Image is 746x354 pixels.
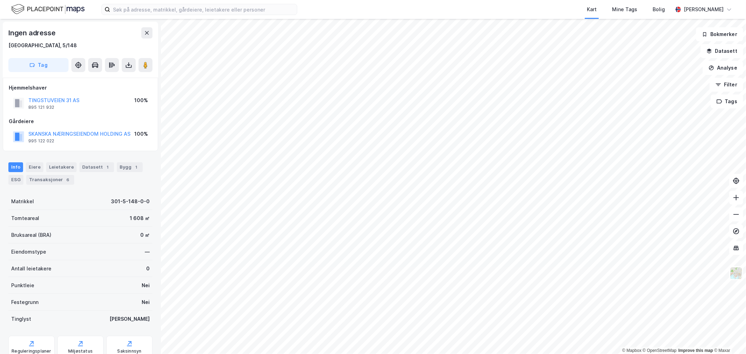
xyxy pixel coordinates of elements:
button: Analyse [703,61,743,75]
a: OpenStreetMap [643,348,677,353]
div: Bolig [653,5,665,14]
div: Eiere [26,162,43,172]
div: Datasett [79,162,114,172]
div: Festegrunn [11,298,38,306]
div: 6 [64,176,71,183]
div: 100% [134,96,148,105]
button: Bokmerker [696,27,743,41]
button: Datasett [701,44,743,58]
div: Tinglyst [11,315,31,323]
div: Reguleringsplaner [12,348,51,354]
div: [GEOGRAPHIC_DATA], 5/148 [8,41,77,50]
div: [PERSON_NAME] [684,5,724,14]
a: Mapbox [622,348,641,353]
button: Filter [710,78,743,92]
div: Transaksjoner [26,175,74,185]
iframe: Chat Widget [711,320,746,354]
div: 995 122 022 [28,138,54,144]
div: Punktleie [11,281,34,290]
div: Hjemmelshaver [9,84,152,92]
div: [PERSON_NAME] [109,315,150,323]
div: ESG [8,175,23,185]
div: Nei [142,281,150,290]
div: Ingen adresse [8,27,57,38]
div: 100% [134,130,148,138]
button: Tag [8,58,69,72]
div: 301-5-148-0-0 [111,197,150,206]
div: — [145,248,150,256]
div: 895 121 932 [28,105,54,110]
div: Kontrollprogram for chat [711,320,746,354]
div: Leietakere [46,162,77,172]
div: 1 [104,164,111,171]
input: Søk på adresse, matrikkel, gårdeiere, leietakere eller personer [110,4,297,15]
img: Z [730,267,743,280]
button: Tags [711,94,743,108]
div: Bygg [117,162,143,172]
div: Antall leietakere [11,264,51,273]
div: Miljøstatus [68,348,93,354]
div: 0 ㎡ [140,231,150,239]
div: 1 [133,164,140,171]
div: Info [8,162,23,172]
div: 0 [146,264,150,273]
div: Kart [587,5,597,14]
div: Gårdeiere [9,117,152,126]
div: Saksinnsyn [118,348,142,354]
img: logo.f888ab2527a4732fd821a326f86c7f29.svg [11,3,85,15]
div: Bruksareal (BRA) [11,231,51,239]
div: Tomteareal [11,214,39,222]
div: 1 608 ㎡ [130,214,150,222]
div: Matrikkel [11,197,34,206]
a: Improve this map [678,348,713,353]
div: Eiendomstype [11,248,46,256]
div: Mine Tags [612,5,637,14]
div: Nei [142,298,150,306]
